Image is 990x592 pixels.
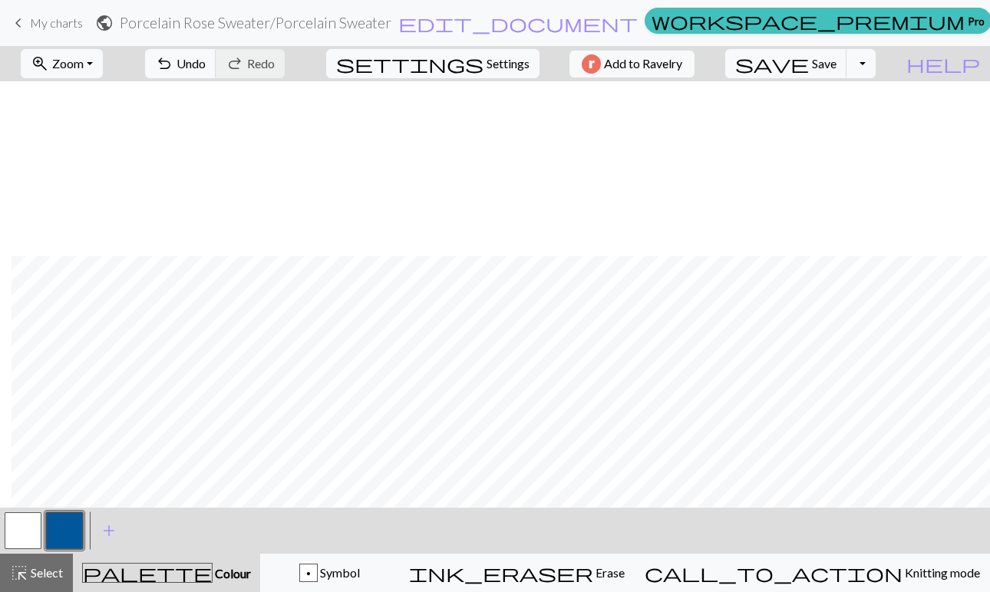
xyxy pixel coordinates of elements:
[326,49,540,78] button: SettingsSettings
[336,54,483,73] i: Settings
[652,10,965,31] span: workspace_premium
[906,53,980,74] span: help
[73,554,260,592] button: Colour
[260,554,399,592] button: p Symbol
[21,49,103,78] button: Zoom
[213,566,251,580] span: Colour
[399,554,635,592] button: Erase
[336,53,483,74] span: settings
[593,565,625,580] span: Erase
[318,565,360,580] span: Symbol
[569,51,695,77] button: Add to Ravelry
[487,54,530,73] span: Settings
[155,53,173,74] span: undo
[604,54,682,74] span: Add to Ravelry
[145,49,216,78] button: Undo
[52,56,84,71] span: Zoom
[409,562,593,584] span: ink_eraser
[95,12,114,34] span: public
[177,56,206,71] span: Undo
[735,53,809,74] span: save
[31,53,49,74] span: zoom_in
[9,12,28,34] span: keyboard_arrow_left
[582,54,601,74] img: Ravelry
[30,15,83,30] span: My charts
[903,565,980,580] span: Knitting mode
[28,565,63,580] span: Select
[300,564,317,583] div: p
[10,562,28,584] span: highlight_alt
[645,562,903,584] span: call_to_action
[100,520,118,541] span: add
[398,12,638,34] span: edit_document
[725,49,847,78] button: Save
[9,10,83,36] a: My charts
[120,14,391,31] h2: Porcelain Rose Sweater / Porcelain Sweater
[812,56,837,71] span: Save
[83,562,212,584] span: palette
[635,554,990,592] button: Knitting mode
